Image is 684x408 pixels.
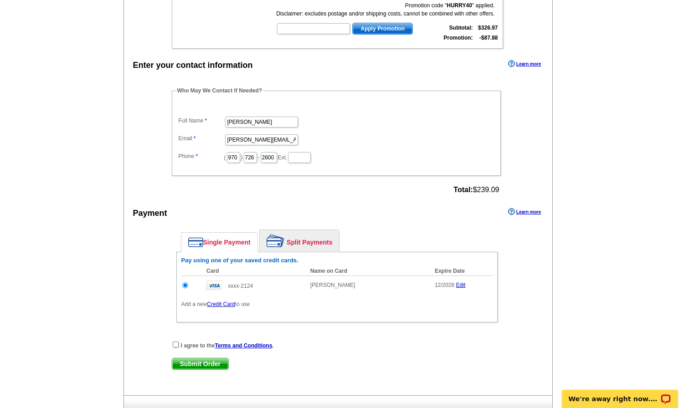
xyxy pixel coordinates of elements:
[133,207,167,219] div: Payment
[267,235,284,247] img: split-payment.png
[181,233,257,252] a: Single Payment
[188,237,203,247] img: single-payment.png
[181,300,493,308] p: Add a new to use
[478,25,498,31] strong: $326.97
[172,358,228,369] span: Submit Order
[310,282,355,288] span: [PERSON_NAME]
[508,60,541,67] a: Learn more
[352,23,413,35] button: Apply Promotion
[206,280,222,290] img: visa.gif
[228,283,253,289] span: xxxx-2124
[453,186,473,194] strong: Total:
[508,208,541,215] a: Learn more
[449,25,473,31] strong: Subtotal:
[456,282,466,288] a: Edit
[444,35,473,41] strong: Promotion:
[181,257,493,264] h6: Pay using one of your saved credit cards.
[260,230,339,252] a: Split Payments
[435,282,454,288] span: 12/2028
[430,266,493,276] th: Expire Date
[179,134,224,143] label: Email
[306,266,430,276] th: Name on Card
[133,59,253,71] div: Enter your contact information
[179,117,224,125] label: Full Name
[556,379,684,408] iframe: LiveChat chat widget
[447,2,472,9] b: HURRY40
[179,152,224,160] label: Phone
[353,23,412,34] span: Apply Promotion
[181,342,274,349] strong: I agree to the .
[176,87,263,95] legend: Who May We Contact If Needed?
[207,301,235,307] a: Credit Card
[176,150,496,164] dd: ( ) - Ext.
[479,35,498,41] strong: -$87.88
[276,1,494,18] div: Promotion code " " applied. Disclaimer: excludes postage and/or shipping costs, cannot be combine...
[215,342,273,349] a: Terms and Conditions
[453,186,499,194] span: $239.09
[202,266,306,276] th: Card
